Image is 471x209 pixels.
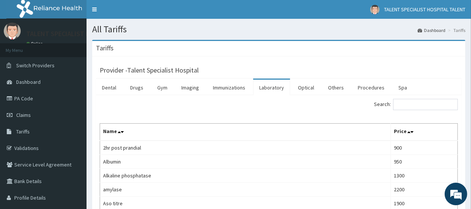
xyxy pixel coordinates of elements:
[26,30,140,37] p: TALENT SPECIALIST HOSPITAL TALENT
[16,112,31,118] span: Claims
[384,6,465,13] span: TALENT SPECIALIST HOSPITAL TALENT
[390,155,457,169] td: 950
[124,80,149,95] a: Drugs
[390,183,457,197] td: 2200
[392,80,413,95] a: Spa
[322,80,350,95] a: Others
[253,80,290,95] a: Laboratory
[16,79,41,85] span: Dashboard
[390,124,457,141] th: Price
[16,62,55,69] span: Switch Providers
[100,141,391,155] td: 2hr post prandial
[207,80,251,95] a: Immunizations
[352,80,390,95] a: Procedures
[26,41,44,46] a: Online
[100,155,391,169] td: Albumin
[393,99,458,110] input: Search:
[96,80,122,95] a: Dental
[96,45,114,51] h3: Tariffs
[418,27,445,33] a: Dashboard
[151,80,173,95] a: Gym
[446,27,465,33] li: Tariffs
[292,80,320,95] a: Optical
[100,67,199,74] h3: Provider - Talent Specialist Hospital
[370,5,380,14] img: User Image
[390,169,457,183] td: 1300
[390,141,457,155] td: 900
[16,128,30,135] span: Tariffs
[92,24,465,34] h1: All Tariffs
[100,169,391,183] td: Alkaline phosphatase
[100,183,391,197] td: amylase
[175,80,205,95] a: Imaging
[374,99,458,110] label: Search:
[100,124,391,141] th: Name
[4,23,21,39] img: User Image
